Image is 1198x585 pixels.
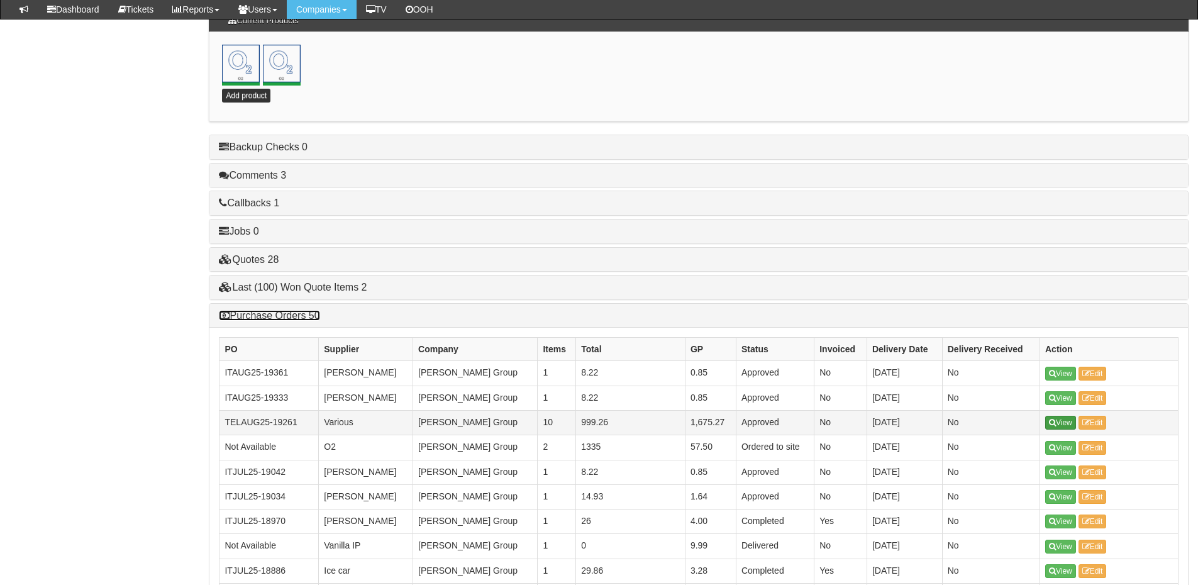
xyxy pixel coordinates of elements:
[319,460,413,484] td: [PERSON_NAME]
[538,460,576,484] td: 1
[413,435,538,460] td: [PERSON_NAME] Group
[538,559,576,583] td: 1
[576,484,685,509] td: 14.93
[576,435,685,460] td: 1335
[538,386,576,410] td: 1
[222,10,304,31] h3: Current Products
[576,410,685,435] td: 999.26
[814,435,867,460] td: No
[867,510,942,534] td: [DATE]
[219,510,319,534] td: ITJUL25-18970
[219,435,319,460] td: Not Available
[413,460,538,484] td: [PERSON_NAME] Group
[736,410,814,435] td: Approved
[319,361,413,386] td: [PERSON_NAME]
[576,386,685,410] td: 8.22
[219,338,319,361] th: PO
[219,226,258,237] a: Jobs 0
[685,386,736,410] td: 0.85
[319,410,413,435] td: Various
[736,460,814,484] td: Approved
[413,510,538,534] td: [PERSON_NAME] Group
[942,559,1040,583] td: No
[413,386,538,410] td: [PERSON_NAME] Group
[319,534,413,559] td: Vanilla IP
[1045,465,1076,479] a: View
[219,361,319,386] td: ITAUG25-19361
[685,534,736,559] td: 9.99
[736,361,814,386] td: Approved
[1079,564,1107,578] a: Edit
[1045,515,1076,528] a: View
[814,484,867,509] td: No
[576,361,685,386] td: 8.22
[319,338,413,361] th: Supplier
[1079,465,1107,479] a: Edit
[736,559,814,583] td: Completed
[1045,391,1076,405] a: View
[1040,338,1178,361] th: Action
[1079,367,1107,381] a: Edit
[1079,515,1107,528] a: Edit
[942,510,1040,534] td: No
[814,361,867,386] td: No
[413,534,538,559] td: [PERSON_NAME] Group
[219,198,279,208] a: Callbacks 1
[319,559,413,583] td: Ice car
[736,484,814,509] td: Approved
[1079,391,1107,405] a: Edit
[219,282,367,292] a: Last (100) Won Quote Items 2
[942,534,1040,559] td: No
[867,534,942,559] td: [DATE]
[685,484,736,509] td: 1.64
[219,170,286,181] a: Comments 3
[814,410,867,435] td: No
[814,460,867,484] td: No
[538,435,576,460] td: 2
[736,510,814,534] td: Completed
[538,510,576,534] td: 1
[222,89,270,103] a: Add product
[1045,490,1076,504] a: View
[1079,416,1107,430] a: Edit
[685,559,736,583] td: 3.28
[685,435,736,460] td: 57.50
[867,559,942,583] td: [DATE]
[263,45,301,82] img: o2.png
[814,534,867,559] td: No
[736,534,814,559] td: Delivered
[222,45,260,82] a: Mobile o2<br> 16th May 2018 <br> 16th May 2020
[1045,564,1076,578] a: View
[942,361,1040,386] td: No
[319,386,413,410] td: [PERSON_NAME]
[219,559,319,583] td: ITJUL25-18886
[538,338,576,361] th: Items
[576,338,685,361] th: Total
[736,386,814,410] td: Approved
[319,510,413,534] td: [PERSON_NAME]
[942,338,1040,361] th: Delivery Received
[942,484,1040,509] td: No
[814,559,867,583] td: Yes
[1045,540,1076,554] a: View
[942,460,1040,484] td: No
[263,45,301,82] a: Mobile Protection<br> 1st Dec 2016 <br> No to date
[1079,441,1107,455] a: Edit
[538,534,576,559] td: 1
[219,410,319,435] td: TELAUG25-19261
[942,386,1040,410] td: No
[814,338,867,361] th: Invoiced
[413,559,538,583] td: [PERSON_NAME] Group
[867,435,942,460] td: [DATE]
[219,310,319,321] a: Purchase Orders 50
[814,510,867,534] td: Yes
[867,338,942,361] th: Delivery Date
[1045,441,1076,455] a: View
[1079,490,1107,504] a: Edit
[413,361,538,386] td: [PERSON_NAME] Group
[685,410,736,435] td: 1,675.27
[576,460,685,484] td: 8.22
[222,45,260,82] img: o2.png
[319,484,413,509] td: [PERSON_NAME]
[685,460,736,484] td: 0.85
